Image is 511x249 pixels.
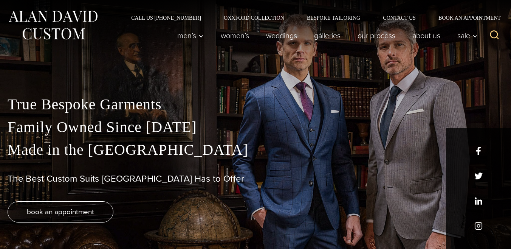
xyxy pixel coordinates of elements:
[169,28,482,43] nav: Primary Navigation
[212,15,296,20] a: Oxxford Collection
[120,15,212,20] a: Call Us [PHONE_NUMBER]
[8,201,113,223] a: book an appointment
[457,32,478,39] span: Sale
[306,28,349,43] a: Galleries
[427,15,503,20] a: Book an Appointment
[349,28,404,43] a: Our Process
[485,26,503,45] button: View Search Form
[27,206,94,217] span: book an appointment
[404,28,449,43] a: About Us
[258,28,306,43] a: weddings
[8,93,503,161] p: True Bespoke Garments Family Owned Since [DATE] Made in the [GEOGRAPHIC_DATA]
[212,28,258,43] a: Women’s
[372,15,427,20] a: Contact Us
[177,32,204,39] span: Men’s
[8,8,98,42] img: Alan David Custom
[296,15,372,20] a: Bespoke Tailoring
[8,173,503,184] h1: The Best Custom Suits [GEOGRAPHIC_DATA] Has to Offer
[120,15,503,20] nav: Secondary Navigation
